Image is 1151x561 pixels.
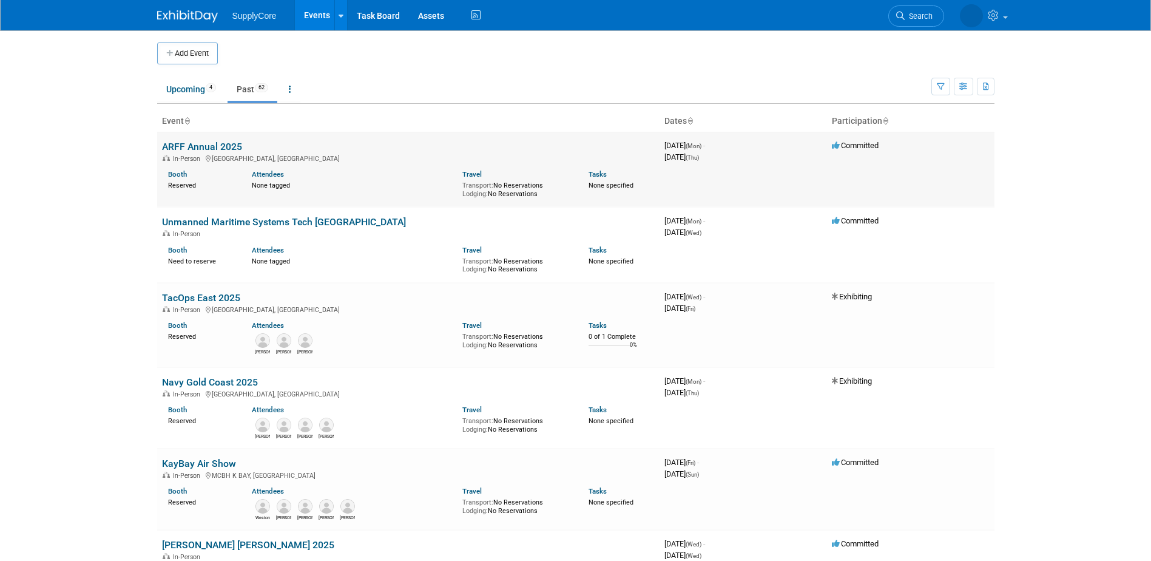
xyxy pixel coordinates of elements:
span: (Thu) [686,154,699,161]
span: Lodging: [462,341,488,349]
a: Travel [462,246,482,254]
span: Transport: [462,333,493,341]
img: Jon Gumbert [255,418,270,432]
a: Attendees [252,487,284,495]
span: [DATE] [664,304,695,313]
a: Travel [462,321,482,330]
span: Lodging: [462,265,488,273]
a: Tasks [589,321,607,330]
img: Brigette Beard [277,499,291,514]
span: [DATE] [664,551,701,560]
span: [DATE] [664,228,701,237]
span: None specified [589,417,633,425]
div: Ethan Merrill [276,432,291,440]
a: Tasks [589,406,607,414]
span: Committed [832,458,879,467]
span: - [697,458,699,467]
a: Travel [462,406,482,414]
div: Jon Gumbert [255,432,270,440]
span: - [703,141,705,150]
div: [GEOGRAPHIC_DATA], [GEOGRAPHIC_DATA] [162,389,655,398]
span: In-Person [173,390,204,398]
div: Mike Jester [319,514,334,521]
a: [PERSON_NAME] [PERSON_NAME] 2025 [162,539,334,551]
span: [DATE] [664,539,705,548]
span: (Wed) [686,294,701,301]
a: Booth [168,487,187,495]
div: Reserved [168,496,234,507]
span: 62 [255,83,268,92]
span: [DATE] [664,376,705,386]
img: Michael Nishimura [255,333,270,348]
img: Weston Amaya [255,499,270,514]
div: Ryan Gagnon [297,432,312,440]
span: None specified [589,182,633,189]
span: (Fri) [686,460,695,466]
div: No Reservations No Reservations [462,496,570,515]
span: (Wed) [686,552,701,559]
a: Attendees [252,170,284,178]
div: None tagged [252,179,453,190]
a: Travel [462,487,482,495]
div: No Reservations No Reservations [462,255,570,274]
span: [DATE] [664,469,699,478]
div: Weston Amaya [255,514,270,521]
span: Transport: [462,417,493,425]
span: None specified [589,257,633,265]
span: [DATE] [664,458,699,467]
a: Attendees [252,406,284,414]
div: 0 of 1 Complete [589,333,655,341]
a: Search [888,5,944,27]
a: Sort by Participation Type [882,116,888,126]
div: Brigette Beard [276,514,291,521]
div: Reserved [168,330,234,341]
a: Travel [462,170,482,178]
div: No Reservations No Reservations [462,415,570,433]
div: MCBH K BAY, [GEOGRAPHIC_DATA] [162,470,655,480]
img: Julio Martinez [298,499,312,514]
a: Booth [168,246,187,254]
div: Reserved [168,415,234,426]
span: In-Person [173,472,204,480]
span: (Wed) [686,229,701,236]
th: Dates [660,111,827,132]
div: [GEOGRAPHIC_DATA], [GEOGRAPHIC_DATA] [162,304,655,314]
a: Sort by Event Name [184,116,190,126]
th: Event [157,111,660,132]
span: (Fri) [686,305,695,312]
img: In-Person Event [163,390,170,396]
img: Shane Tarrant [319,418,334,432]
a: Upcoming4 [157,78,225,101]
span: Lodging: [462,507,488,515]
span: - [703,539,705,548]
span: (Mon) [686,143,701,149]
a: Navy Gold Coast 2025 [162,376,258,388]
a: KayBay Air Show [162,458,236,469]
span: (Wed) [686,541,701,548]
span: [DATE] [664,152,699,161]
img: Ryan Gagnon [298,418,312,432]
div: None tagged [252,255,453,266]
span: In-Person [173,155,204,163]
div: [GEOGRAPHIC_DATA], [GEOGRAPHIC_DATA] [162,153,655,163]
a: Tasks [589,246,607,254]
div: No Reservations No Reservations [462,179,570,198]
div: Anthony Colotti [340,514,355,521]
span: Lodging: [462,190,488,198]
img: Kaci Shickel [960,4,983,27]
a: Booth [168,321,187,330]
span: Exhibiting [832,376,872,386]
a: ARFF Annual 2025 [162,141,242,152]
img: In-Person Event [163,553,170,559]
span: In-Person [173,306,204,314]
span: [DATE] [664,216,705,225]
span: (Mon) [686,378,701,385]
span: Transport: [462,498,493,506]
div: No Reservations No Reservations [462,330,570,349]
span: - [703,376,705,386]
span: 4 [206,83,216,92]
span: (Mon) [686,218,701,225]
img: Jeff Leemon [298,333,312,348]
span: [DATE] [664,141,705,150]
span: [DATE] [664,292,705,301]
